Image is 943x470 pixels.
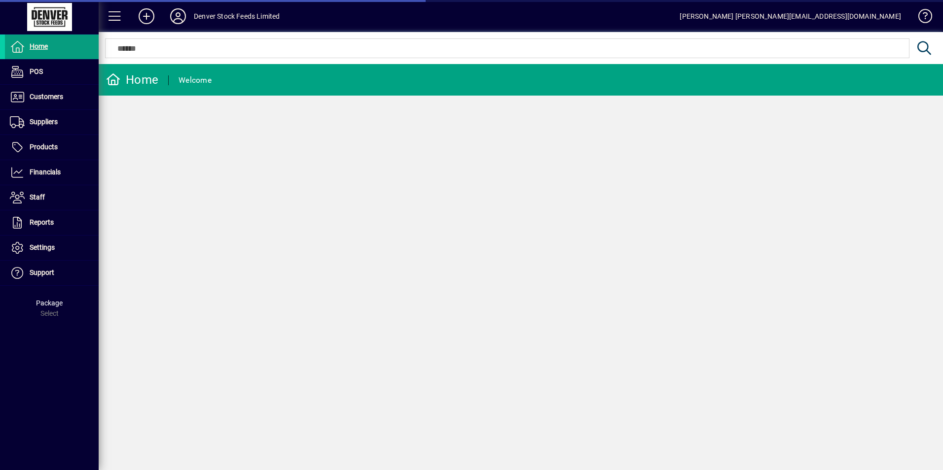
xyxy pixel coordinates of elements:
[162,7,194,25] button: Profile
[5,60,99,84] a: POS
[680,8,901,24] div: [PERSON_NAME] [PERSON_NAME][EMAIL_ADDRESS][DOMAIN_NAME]
[30,118,58,126] span: Suppliers
[30,243,55,251] span: Settings
[911,2,931,34] a: Knowledge Base
[30,193,45,201] span: Staff
[5,85,99,109] a: Customers
[131,7,162,25] button: Add
[30,93,63,101] span: Customers
[5,160,99,185] a: Financials
[30,42,48,50] span: Home
[30,143,58,151] span: Products
[30,67,43,75] span: POS
[30,218,54,226] span: Reports
[5,261,99,285] a: Support
[5,185,99,210] a: Staff
[5,210,99,235] a: Reports
[5,235,99,260] a: Settings
[106,72,158,88] div: Home
[5,135,99,160] a: Products
[30,269,54,276] span: Support
[5,110,99,134] a: Suppliers
[194,8,280,24] div: Denver Stock Feeds Limited
[30,168,61,176] span: Financials
[36,299,63,307] span: Package
[179,72,212,88] div: Welcome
